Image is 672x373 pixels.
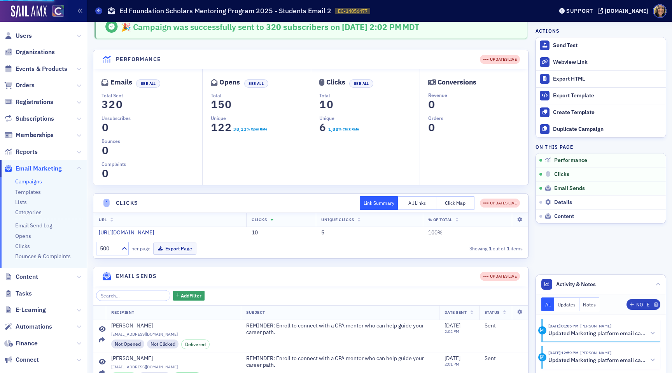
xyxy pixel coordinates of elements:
a: [PERSON_NAME] [111,322,235,329]
span: Unique Clicks [321,217,354,222]
p: Bounces [101,137,202,144]
p: Unsubscribes [101,114,202,121]
span: Add Filter [181,292,201,299]
span: 1 [240,126,244,133]
section: 0 [101,146,108,155]
strong: 1 [487,245,493,252]
span: 320 subscribers [264,21,329,32]
p: Total [211,92,311,99]
span: Tasks [16,289,32,298]
section: 10 [319,100,333,109]
span: Activity & Notes [556,280,596,289]
a: Tasks [4,289,32,298]
span: 1 [318,98,328,111]
span: 2 [216,121,226,134]
div: Not Clicked [147,340,179,348]
section: 0 [101,169,108,178]
span: Events & Products [16,65,67,73]
button: Export Page [153,243,196,255]
h4: Actions [535,27,560,34]
h1: Ed Foundation Scholars Mentoring Program 2025 - Students Email 2 [119,6,331,16]
div: Sent [485,322,523,329]
input: Search… [96,290,170,301]
button: Updates [554,297,579,311]
span: Date Sent [444,310,467,315]
a: Create Template [536,104,666,121]
section: 0 [101,123,108,132]
h4: Performance [116,55,161,63]
button: See All [244,79,268,88]
button: Link Summary [360,196,398,210]
span: 0 [426,121,437,134]
span: Content [16,273,38,281]
a: Campaigns [15,178,42,185]
span: Status [485,310,500,315]
div: [DOMAIN_NAME] [605,7,648,14]
span: 0 [426,98,437,111]
div: Send Test [553,42,662,49]
div: Opens [219,80,240,84]
p: Unique [319,114,420,121]
span: [DATE] [444,322,460,329]
p: Revenue [428,91,528,99]
a: Export HTML [536,70,666,87]
h4: On this page [535,143,666,150]
span: Lauren Standiford [579,323,611,329]
a: Orders [4,81,35,90]
span: 0 [325,98,335,111]
h4: Clicks [116,199,138,207]
div: Export HTML [553,76,662,83]
span: 🎉 Campaign was successfully sent to on [121,21,342,32]
button: See All [349,79,373,88]
div: Note [636,303,649,307]
a: Automations [4,322,52,331]
div: % Click Rate [338,127,359,132]
strong: 1 [505,245,511,252]
section: 1.88 [328,127,338,132]
a: Registrations [4,98,53,106]
span: Profile [653,4,667,18]
section: 38.13 [233,127,247,132]
div: UPDATES LIVE [480,199,520,208]
p: Total [319,92,420,99]
span: 1 [209,98,219,111]
div: 100% [428,229,523,236]
span: Recipient [111,310,135,315]
span: Subscriptions [16,114,54,123]
p: Unique [211,114,311,121]
button: Updated Marketing platform email campaign: Ed Foundation Scholars Mentoring Program 2025 - Studen... [548,329,655,338]
span: 0 [100,121,110,134]
button: Send Test [536,37,666,54]
span: 8 [236,126,240,133]
a: Subscriptions [4,114,54,123]
button: AddFilter [173,291,205,301]
div: Export Template [553,92,662,99]
button: Notes [579,297,600,311]
span: 3 [100,98,110,111]
span: 0 [100,167,110,180]
span: Content [554,213,574,220]
button: [DOMAIN_NAME] [598,8,651,14]
span: Clicks [554,171,569,178]
span: Details [554,199,572,206]
span: Clicks [252,217,267,222]
div: Activity [538,353,546,361]
img: SailAMX [11,5,47,18]
a: Categories [15,209,42,216]
a: Users [4,32,32,40]
section: 320 [101,100,122,109]
button: Note [626,299,660,310]
div: Delivered [181,340,210,349]
span: Users [16,32,32,40]
div: Clicks [326,80,345,84]
span: Email Marketing [16,164,62,173]
span: [DATE] [444,355,460,362]
a: Reports [4,148,38,156]
span: 1 [327,126,331,133]
a: Email Send Log [15,222,52,229]
div: UPDATES LIVE [483,56,517,63]
div: Webview Link [553,59,662,66]
span: . [331,128,332,133]
span: REMINDER: Enroll to connect with a CPA mentor who can help guide your career path. [246,322,433,336]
